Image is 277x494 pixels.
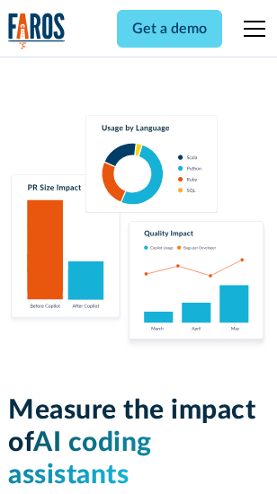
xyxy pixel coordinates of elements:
div: menu [233,7,269,50]
a: home [8,13,66,49]
h1: Measure the impact of [8,394,269,491]
span: AI coding assistants [8,429,152,489]
img: Charts tracking GitHub Copilot's usage and impact on velocity and quality [8,115,269,351]
img: Logo of the analytics and reporting company Faros. [8,13,66,49]
a: Get a demo [117,10,222,48]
